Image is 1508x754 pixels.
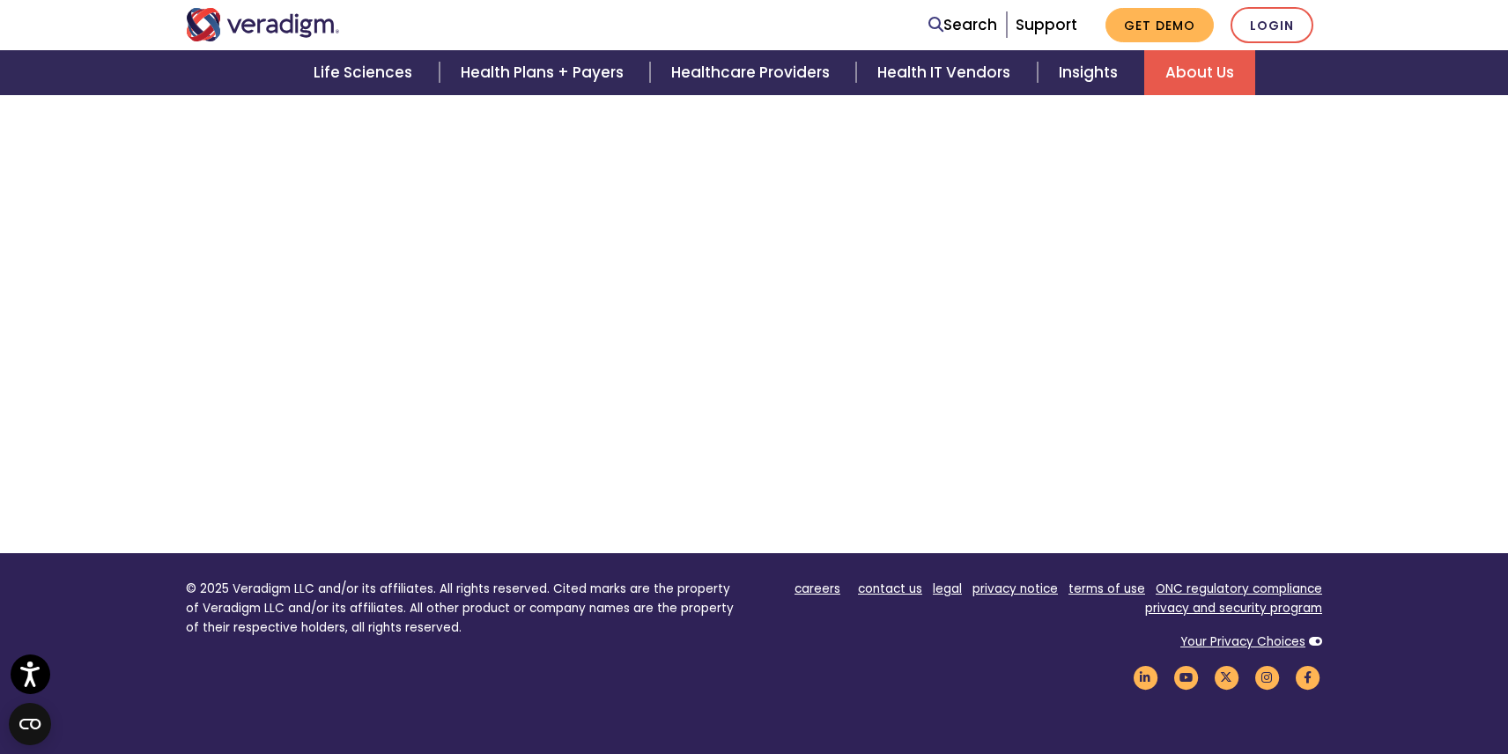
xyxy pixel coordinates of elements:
[1231,7,1313,43] a: Login
[186,8,340,41] img: Veradigm logo
[1156,580,1322,597] a: ONC regulatory compliance
[928,13,997,37] a: Search
[1105,8,1214,42] a: Get Demo
[1145,600,1322,617] a: privacy and security program
[650,50,856,95] a: Healthcare Providers
[1068,580,1145,597] a: terms of use
[795,580,840,597] a: careers
[1144,50,1255,95] a: About Us
[440,50,650,95] a: Health Plans + Payers
[1130,669,1160,685] a: Veradigm LinkedIn Link
[1038,50,1144,95] a: Insights
[186,84,1322,476] iframe: Greenhouse Job Board
[858,580,922,597] a: contact us
[856,50,1037,95] a: Health IT Vendors
[1016,14,1077,35] a: Support
[292,50,439,95] a: Life Sciences
[933,580,962,597] a: legal
[9,703,51,745] button: Open CMP widget
[186,580,741,637] p: © 2025 Veradigm LLC and/or its affiliates. All rights reserved. Cited marks are the property of V...
[972,580,1058,597] a: privacy notice
[1171,628,1487,733] iframe: Drift Chat Widget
